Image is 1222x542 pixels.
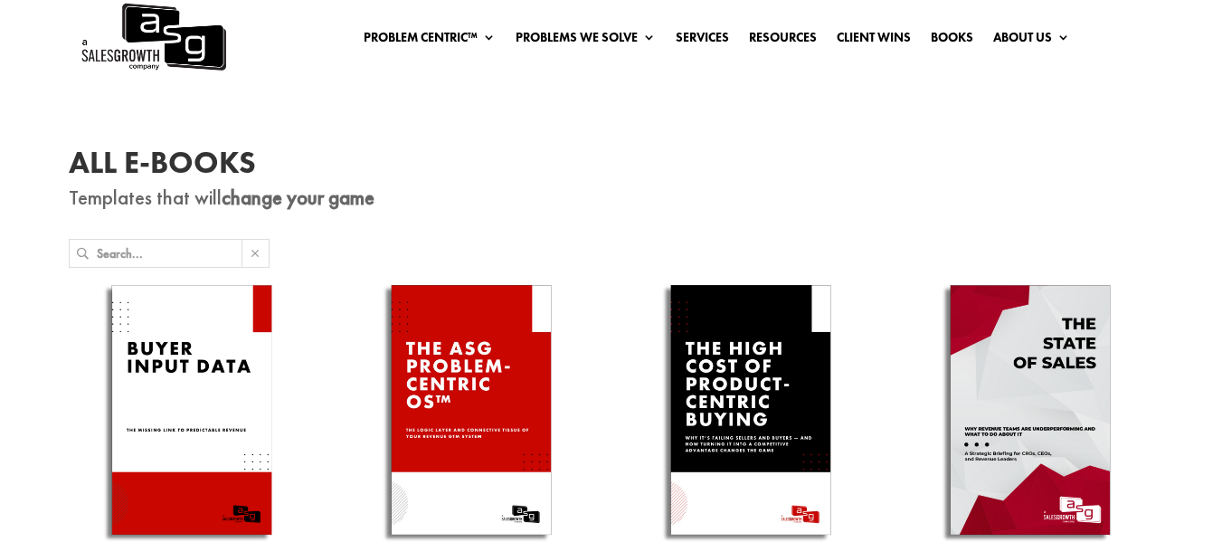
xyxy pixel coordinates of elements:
[97,240,242,267] input: Search...
[69,147,1154,187] h1: All E-Books
[69,187,1154,209] p: Templates that will
[676,31,729,51] a: Services
[364,31,496,51] a: Problem Centric™
[516,31,656,51] a: Problems We Solve
[993,31,1070,51] a: About Us
[749,31,817,51] a: Resources
[222,184,374,211] strong: change your game
[931,31,973,51] a: Books
[837,31,911,51] a: Client Wins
